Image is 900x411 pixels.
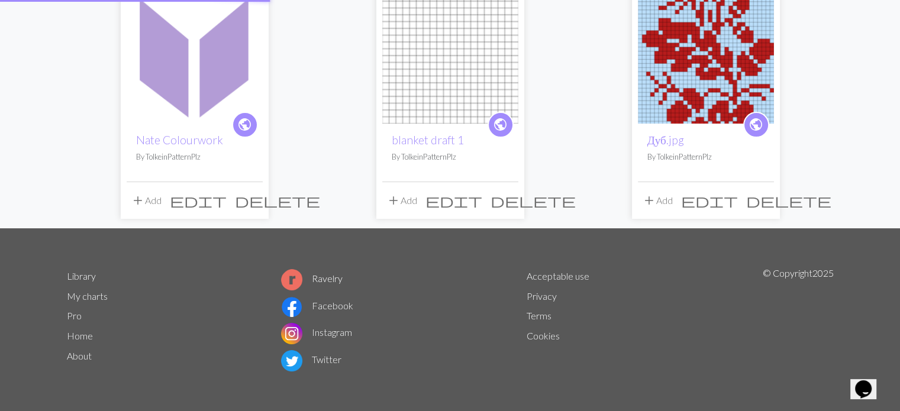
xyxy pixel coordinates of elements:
[136,151,253,163] p: By TolkeinPatternPlz
[67,350,92,361] a: About
[647,133,684,147] a: Дуб.jpg
[281,300,353,311] a: Facebook
[237,115,252,134] span: public
[647,151,764,163] p: By TolkeinPatternPlz
[421,189,486,212] button: Edit
[281,296,302,318] img: Facebook logo
[493,113,508,137] i: public
[382,48,518,60] a: blanket draft 1
[67,310,82,321] a: Pro
[281,350,302,371] img: Twitter logo
[232,112,258,138] a: public
[281,354,341,365] a: Twitter
[681,193,738,208] i: Edit
[425,193,482,208] i: Edit
[231,189,324,212] button: Delete
[746,192,831,209] span: delete
[281,273,343,284] a: Ravelry
[382,189,421,212] button: Add
[386,192,401,209] span: add
[281,323,302,344] img: Instagram logo
[638,48,774,60] a: Дуб.jpg
[281,326,352,338] a: Instagram
[170,192,227,209] span: edit
[491,192,576,209] span: delete
[749,113,763,137] i: public
[527,290,557,302] a: Privacy
[131,192,145,209] span: add
[67,330,93,341] a: Home
[527,310,551,321] a: Terms
[127,189,166,212] button: Add
[742,189,836,212] button: Delete
[850,364,888,399] iframe: chat widget
[392,133,464,147] a: blanket draft 1
[392,151,509,163] p: By TolkeinPatternPlz
[681,192,738,209] span: edit
[486,189,580,212] button: Delete
[235,192,320,209] span: delete
[527,330,560,341] a: Cookies
[67,270,96,281] a: Library
[677,189,742,212] button: Edit
[743,112,769,138] a: public
[237,113,252,137] i: public
[749,115,763,134] span: public
[281,269,302,290] img: Ravelry logo
[127,48,263,60] a: Nate Colourwork
[642,192,656,209] span: add
[488,112,514,138] a: public
[425,192,482,209] span: edit
[638,189,677,212] button: Add
[67,290,108,302] a: My charts
[170,193,227,208] i: Edit
[166,189,231,212] button: Edit
[527,270,589,281] a: Acceptable use
[136,133,223,147] a: Nate Colourwork
[763,266,834,374] p: © Copyright 2025
[493,115,508,134] span: public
